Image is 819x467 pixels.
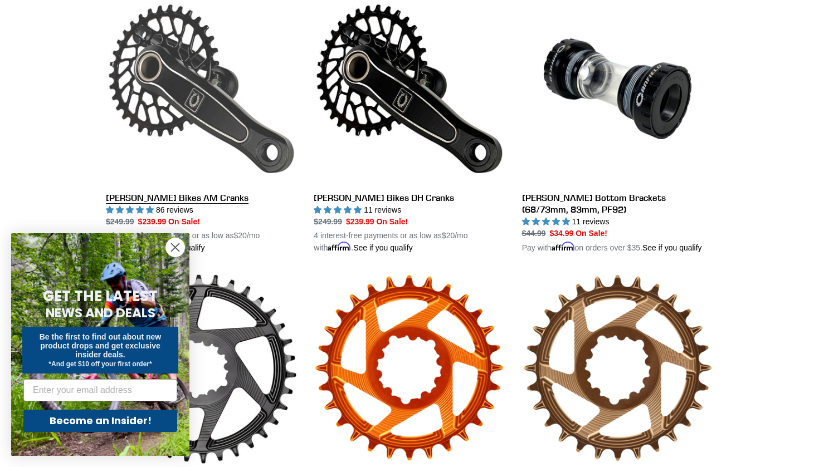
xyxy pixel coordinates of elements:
input: Enter your email address [23,379,177,401]
button: Close dialog [165,238,185,257]
span: *And get $10 off your first order* [48,360,152,368]
span: GET THE LATEST [43,286,158,306]
span: Be the first to find out about new product drops and get exclusive insider deals. [40,332,162,359]
button: Become an Insider! [23,410,177,432]
span: NEWS AND DEALS [46,304,155,322]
